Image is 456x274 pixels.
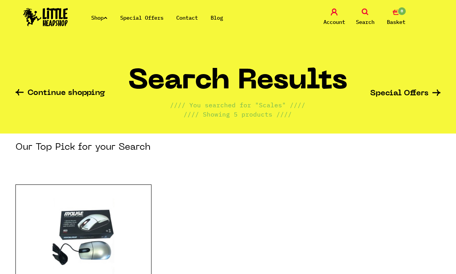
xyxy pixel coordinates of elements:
span: 0 [397,7,407,16]
span: Search [356,17,374,27]
p: //// You searched for "Scales" //// [170,100,305,110]
a: Special Offers [120,14,163,21]
p: //// Showing 5 products //// [184,110,292,119]
h1: Search Results [128,68,347,100]
a: Continue shopping [15,89,105,98]
span: Basket [387,17,405,27]
a: Special Offers [370,90,441,98]
a: 0 Basket [383,8,410,27]
span: Account [323,17,345,27]
img: Little Head Shop Logo [23,8,68,26]
a: Shop [91,14,107,21]
h3: Our Top Pick for your Search [15,141,151,154]
a: Search [352,8,379,27]
a: Contact [176,14,198,21]
a: Blog [211,14,223,21]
